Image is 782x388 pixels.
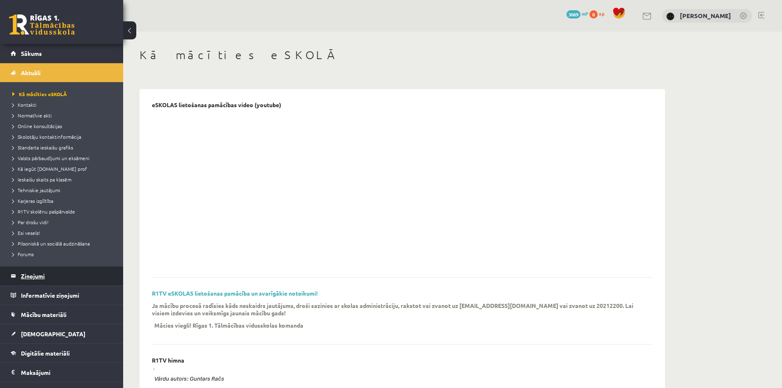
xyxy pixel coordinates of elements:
span: Forums [12,251,34,257]
span: Tehniskie jautājumi [12,187,60,193]
p: Mācies viegli! [154,321,191,329]
p: Ja mācību procesā radīsies kāds neskaidrs jautājums, droši sazinies ar skolas administrāciju, rak... [152,302,640,317]
a: Standarta ieskaišu grafiks [12,144,115,151]
span: Esi vesels! [12,230,40,236]
p: R1TV himna [152,357,184,364]
a: Forums [12,250,115,258]
a: 3069 mP [566,10,588,17]
a: Sākums [11,44,113,63]
span: 3069 [566,10,580,18]
a: Rīgas 1. Tālmācības vidusskola [9,14,75,35]
a: Karjeras izglītība [12,197,115,204]
span: 0 [589,10,598,18]
span: Mācību materiāli [21,311,67,318]
span: Pilsoniskā un sociālā audzināšana [12,240,90,247]
a: Online konsultācijas [12,122,115,130]
a: Pilsoniskā un sociālā audzināšana [12,240,115,247]
a: Digitālie materiāli [11,344,113,363]
span: Karjeras izglītība [12,197,53,204]
span: Online konsultācijas [12,123,62,129]
a: Ziņojumi [11,266,113,285]
legend: Ziņojumi [21,266,113,285]
span: [DEMOGRAPHIC_DATA] [21,330,85,337]
span: Aktuāli [21,69,41,76]
a: [DEMOGRAPHIC_DATA] [11,324,113,343]
span: Kā iegūt [DOMAIN_NAME] prof [12,165,87,172]
a: Aktuāli [11,63,113,82]
span: Ieskaišu skaits pa klasēm [12,176,71,183]
h1: Kā mācīties eSKOLĀ [140,48,665,62]
a: Kā iegūt [DOMAIN_NAME] prof [12,165,115,172]
a: Informatīvie ziņojumi [11,286,113,305]
span: Normatīvie akti [12,112,52,119]
a: Kā mācīties eSKOLĀ [12,90,115,98]
span: Kontakti [12,101,37,108]
a: [PERSON_NAME] [680,11,731,20]
a: Ieskaišu skaits pa klasēm [12,176,115,183]
a: Esi vesels! [12,229,115,236]
span: Sākums [21,50,42,57]
span: Valsts pārbaudījumi un eksāmeni [12,155,89,161]
legend: Maksājumi [21,363,113,382]
a: Maksājumi [11,363,113,382]
span: Par drošu vidi! [12,219,48,225]
a: R1TV eSKOLAS lietošanas pamācība un svarīgākie noteikumi! [152,289,318,297]
legend: Informatīvie ziņojumi [21,286,113,305]
a: Mācību materiāli [11,305,113,324]
span: Kā mācīties eSKOLĀ [12,91,67,97]
a: Normatīvie akti [12,112,115,119]
img: Ansis Eglājs [666,12,674,21]
a: Tehniskie jautājumi [12,186,115,194]
a: Skolotāju kontaktinformācija [12,133,115,140]
span: Skolotāju kontaktinformācija [12,133,81,140]
p: eSKOLAS lietošanas pamācības video (youtube) [152,101,281,108]
span: mP [582,10,588,17]
span: Digitālie materiāli [21,349,70,357]
span: Standarta ieskaišu grafiks [12,144,73,151]
a: Kontakti [12,101,115,108]
a: R1TV skolēnu pašpārvalde [12,208,115,215]
a: Valsts pārbaudījumi un eksāmeni [12,154,115,162]
a: Par drošu vidi! [12,218,115,226]
span: R1TV skolēnu pašpārvalde [12,208,75,215]
a: 0 xp [589,10,608,17]
span: xp [599,10,604,17]
p: Rīgas 1. Tālmācības vidusskolas komanda [193,321,303,329]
